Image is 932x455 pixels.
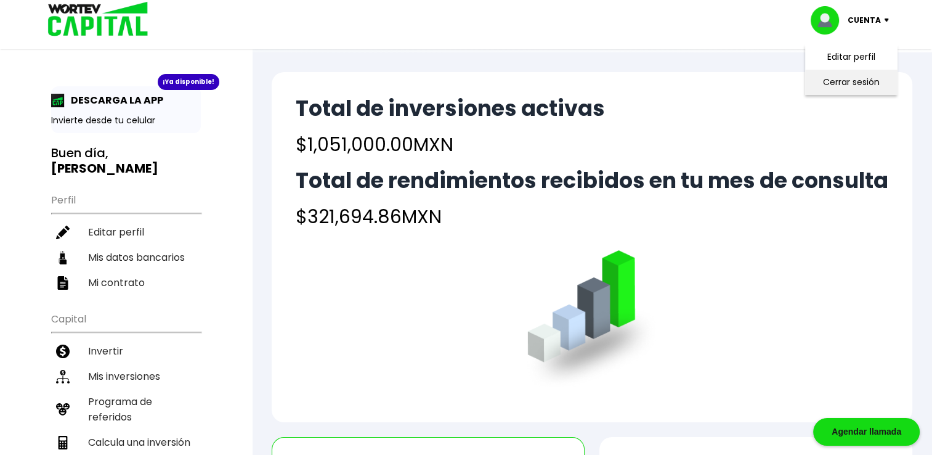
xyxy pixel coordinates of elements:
p: Cuenta [848,11,881,30]
img: inversiones-icon.6695dc30.svg [56,370,70,383]
a: Mis inversiones [51,364,201,389]
li: Cerrar sesión [802,70,901,95]
img: icon-down [881,18,898,22]
p: Invierte desde tu celular [51,114,201,127]
a: Editar perfil [51,219,201,245]
img: calculadora-icon.17d418c4.svg [56,436,70,449]
div: ¡Ya disponible! [158,74,219,90]
a: Mis datos bancarios [51,245,201,270]
h4: $321,694.86 MXN [296,203,888,231]
img: profile-image [811,6,848,35]
h3: Buen día, [51,146,201,176]
img: contrato-icon.f2db500c.svg [56,276,70,290]
img: grafica.516fef24.png [522,250,662,390]
div: Agendar llamada [813,418,920,446]
a: Mi contrato [51,270,201,295]
ul: Perfil [51,186,201,295]
h2: Total de inversiones activas [296,96,605,121]
a: Editar perfil [827,51,875,64]
p: DESCARGA LA APP [65,92,163,108]
img: app-icon [51,94,65,107]
h2: Total de rendimientos recibidos en tu mes de consulta [296,168,888,193]
img: invertir-icon.b3b967d7.svg [56,345,70,358]
img: datos-icon.10cf9172.svg [56,251,70,264]
h4: $1,051,000.00 MXN [296,131,605,158]
a: Programa de referidos [51,389,201,430]
img: recomiendanos-icon.9b8e9327.svg [56,403,70,416]
b: [PERSON_NAME] [51,160,158,177]
a: Invertir [51,338,201,364]
img: editar-icon.952d3147.svg [56,226,70,239]
a: Calcula una inversión [51,430,201,455]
